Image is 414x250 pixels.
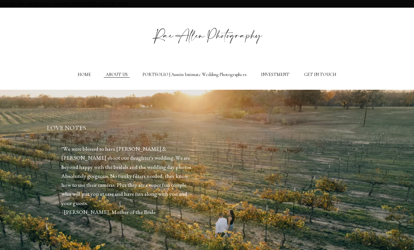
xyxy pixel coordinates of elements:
[304,72,336,77] a: GET IN TOUCH
[142,72,247,77] a: PORTFOLIO | Austin Intimate Wedding Photographers
[47,124,193,133] h2: LOVE NOTES
[261,72,289,77] a: INVESTMENT
[106,72,128,77] a: ABOUT US
[61,144,192,216] p: "We were blessed to have [PERSON_NAME] & [PERSON_NAME] shoot our daughter's wedding. We are beyon...
[78,72,91,77] a: HOME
